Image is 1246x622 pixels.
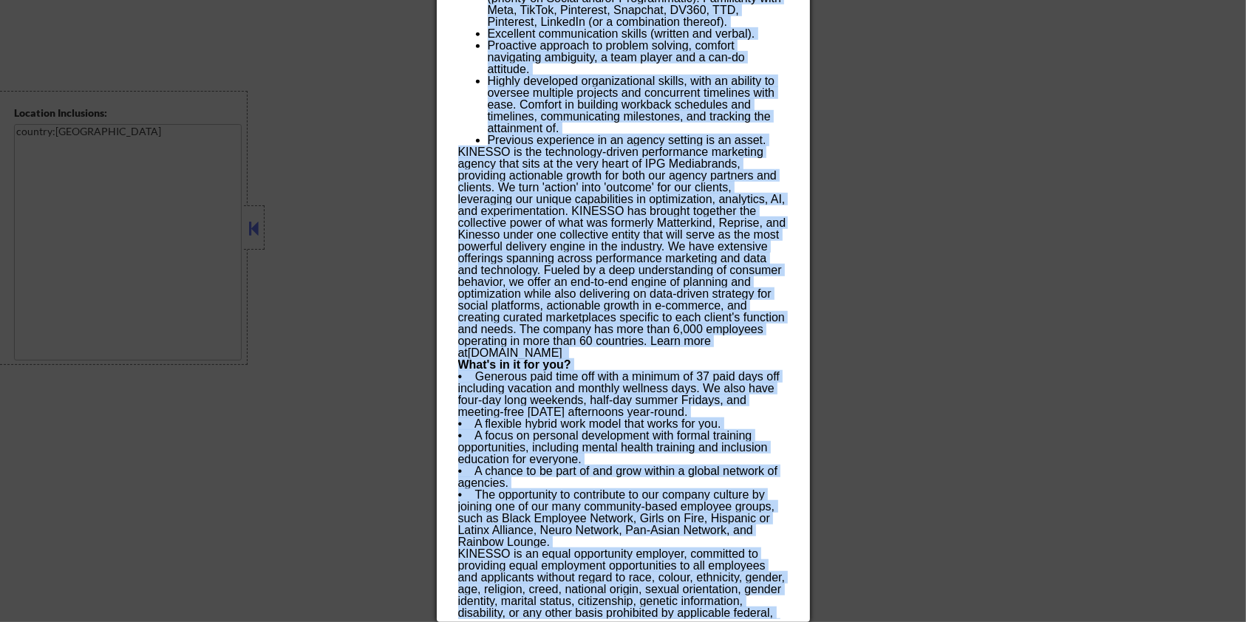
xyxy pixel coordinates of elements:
[458,358,571,371] strong: What's in it for you?
[488,40,788,75] li: Proactive approach to problem solving, comfort navigating ambiguity, a team player and a can-do a...
[488,134,788,146] li: Previous experience in an agency setting is an asset.
[488,28,788,40] li: Excellent communication skills (written and verbal).
[468,346,562,359] a: [DOMAIN_NAME]
[458,146,788,359] p: KINESSO is the technology-driven performance marketing agency that sits at the very heart of IPG ...
[488,75,788,134] li: Highly developed organizational skills, with an ability to oversee multiple projects and concurre...
[458,359,788,548] p: • Generous paid time off with a minimum of 37 paid days off including vacation and monthly wellne...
